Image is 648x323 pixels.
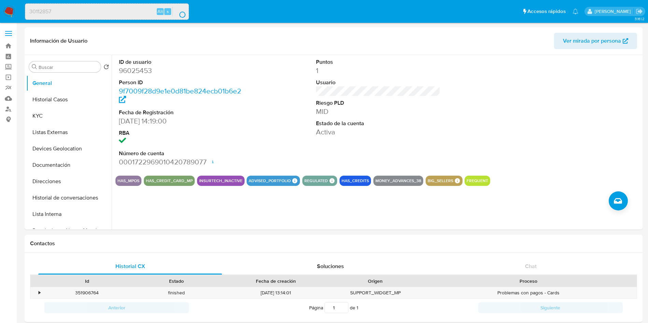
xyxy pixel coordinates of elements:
[119,109,244,116] dt: Fecha de Registración
[39,290,40,296] div: •
[32,64,37,70] button: Buscar
[525,262,537,270] span: Chat
[226,278,326,284] div: Fecha de creación
[44,302,189,313] button: Anterior
[563,33,621,49] span: Ver mirada por persona
[316,107,441,116] dd: MID
[26,75,112,91] button: General
[316,127,441,137] dd: Activa
[137,278,217,284] div: Estado
[26,190,112,206] button: Historial de conversaciones
[636,8,643,15] a: Salir
[104,64,109,72] button: Volver al orden por defecto
[157,8,163,15] span: Alt
[119,66,244,75] dd: 96025453
[309,302,358,313] span: Página de
[25,7,189,16] input: Buscar usuario o caso...
[316,58,441,66] dt: Puntos
[167,8,169,15] span: s
[119,116,244,126] dd: [DATE] 14:19:00
[26,157,112,173] button: Documentación
[316,79,441,86] dt: Usuario
[26,91,112,108] button: Historial Casos
[554,33,637,49] button: Ver mirada por persona
[357,304,358,311] span: 1
[573,9,578,14] a: Notificaciones
[335,278,415,284] div: Origen
[119,58,244,66] dt: ID de usuario
[172,7,186,16] button: search-icon
[119,86,241,105] a: 9f7009f28d9e1e0d81be824ecb01b6e2
[26,222,112,239] button: Restricciones Nuevo Mundo
[317,262,344,270] span: Soluciones
[478,302,623,313] button: Siguiente
[42,287,132,298] div: 351906764
[26,173,112,190] button: Direcciones
[132,287,221,298] div: finished
[527,8,566,15] span: Accesos rápidos
[119,79,244,86] dt: Person ID
[119,129,244,137] dt: RBA
[26,124,112,141] button: Listas Externas
[26,206,112,222] button: Lista Interna
[115,262,145,270] span: Historial CX
[316,66,441,75] dd: 1
[316,120,441,127] dt: Estado de la cuenta
[595,8,633,15] p: ivonne.perezonofre@mercadolibre.com.mx
[26,108,112,124] button: KYC
[331,287,420,298] div: SUPPORT_WIDGET_MP
[119,150,244,157] dt: Número de cuenta
[119,157,244,167] dd: 0001722969010420789077
[221,287,331,298] div: [DATE] 13:14:01
[47,278,127,284] div: Id
[420,287,637,298] div: Problemas con pagos - Cards
[30,38,87,44] h1: Información de Usuario
[30,240,637,247] h1: Contactos
[26,141,112,157] button: Devices Geolocation
[425,278,632,284] div: Proceso
[316,99,441,107] dt: Riesgo PLD
[39,64,98,70] input: Buscar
